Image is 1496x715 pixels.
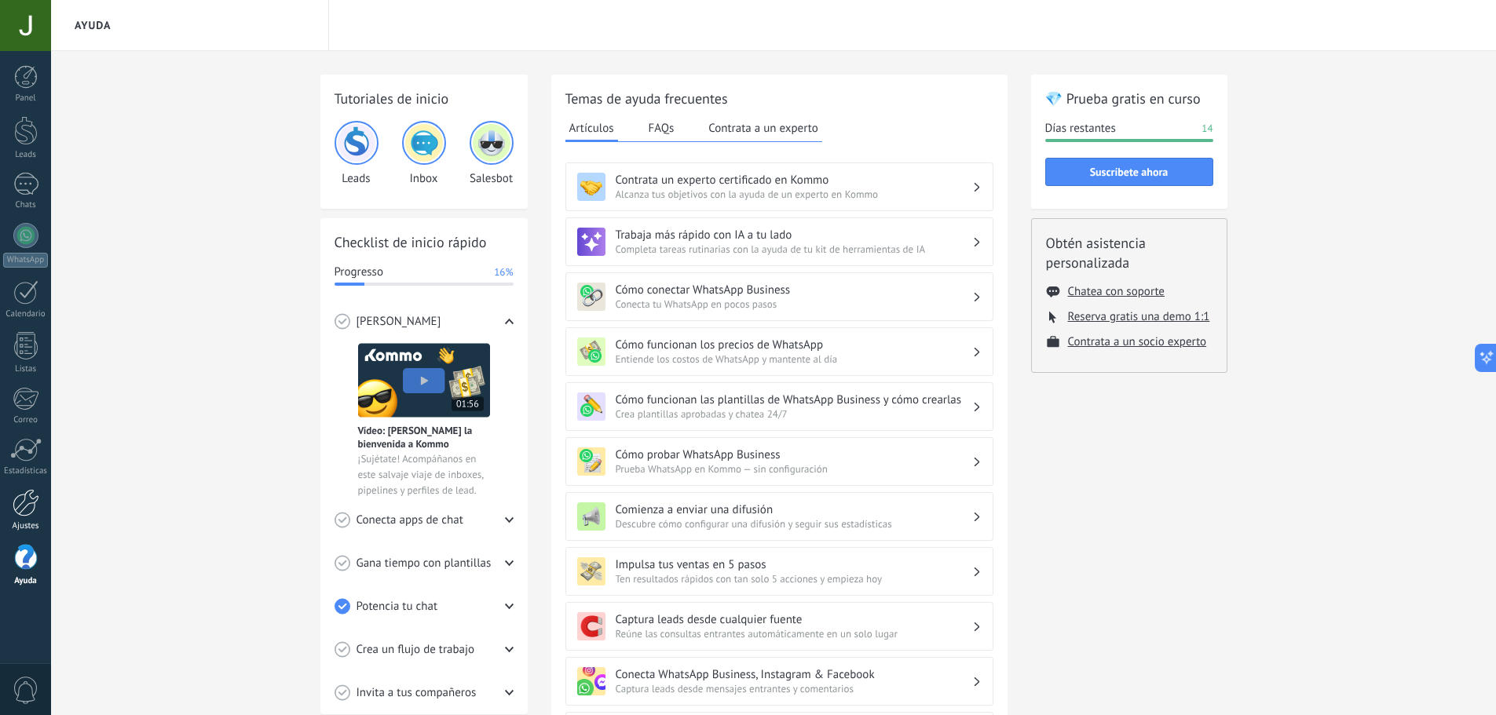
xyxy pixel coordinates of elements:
div: Listas [3,364,49,374]
h2: Tutoriales de inicio [335,89,514,108]
span: Progresso [335,264,383,280]
div: Ayuda [3,576,49,586]
div: Estadísticas [3,466,49,476]
span: Días restantes [1045,121,1116,137]
div: Salesbot [470,121,514,186]
span: 16% [494,264,513,280]
button: Contrata a un experto [704,116,821,140]
div: Correo [3,415,49,425]
span: [PERSON_NAME] [357,314,441,330]
h3: Cómo funcionan las plantillas de WhatsApp Business y cómo crearlas [616,392,972,407]
span: Reúne las consultas entrantes automáticamente en un solo lugar [616,627,972,640]
h2: Temas de ayuda frecuentes [565,89,993,108]
div: Inbox [402,121,446,186]
h3: Cómo funcionan los precios de WhatsApp [616,337,972,352]
button: Chatea con soporte [1068,284,1165,299]
div: Ajustes [3,521,49,531]
h2: 💎 Prueba gratis en curso [1045,89,1213,108]
div: Leads [335,121,379,186]
h3: Cómo probar WhatsApp Business [616,447,972,462]
span: Entiende los costos de WhatsApp y mantente al día [616,352,972,366]
div: Chats [3,200,49,210]
h2: Obtén asistencia personalizada [1046,233,1213,272]
h2: Checklist de inicio rápido [335,232,514,252]
span: Crea un flujo de trabajo [357,642,475,658]
button: FAQs [645,116,679,140]
span: Potencia tu chat [357,599,438,615]
span: Conecta tu WhatsApp en pocos pasos [616,297,972,311]
button: Contrata a un socio experto [1068,334,1207,349]
h3: Comienza a enviar una difusión [616,502,972,517]
span: ¡Sujétate! Acompáñanos en este salvaje viaje de inboxes, pipelines y perfiles de lead. [358,451,490,498]
span: Alcanza tus objetivos con la ayuda de un experto en Kommo [616,188,972,201]
div: Calendario [3,309,49,319]
span: Completa tareas rutinarias con la ayuda de tu kit de herramientas de IA [616,243,972,256]
div: WhatsApp [3,253,48,268]
button: Artículos [565,116,618,142]
span: 14 [1202,121,1213,137]
span: Crea plantillas aprobadas y chatea 24/7 [616,407,972,421]
h3: Conecta WhatsApp Business, Instagram & Facebook [616,667,972,682]
h3: Cómo conectar WhatsApp Business [616,283,972,297]
div: Leads [3,150,49,160]
span: Invita a tus compañeros [357,685,477,701]
button: Reserva gratis una demo 1:1 [1068,309,1210,324]
span: Conecta apps de chat [357,513,463,528]
span: Vídeo: [PERSON_NAME] la bienvenida a Kommo [358,424,490,451]
span: Suscríbete ahora [1090,166,1169,177]
span: Ten resultados rápidos con tan solo 5 acciones y empieza hoy [616,572,972,585]
h3: Impulsa tus ventas en 5 pasos [616,557,972,572]
div: Panel [3,93,49,104]
h3: Captura leads desde cualquier fuente [616,612,972,627]
h3: Trabaja más rápido con IA a tu lado [616,228,972,243]
button: Suscríbete ahora [1045,158,1213,186]
span: Captura leads desde mensajes entrantes y comentarios [616,682,972,695]
h3: Contrata un experto certificado en Kommo [616,173,972,188]
img: Meet video [358,343,490,418]
span: Gana tiempo con plantillas [357,556,492,571]
span: Prueba WhatsApp en Kommo — sin configuración [616,462,972,476]
span: Descubre cómo configurar una difusión y seguir sus estadísticas [616,517,972,531]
